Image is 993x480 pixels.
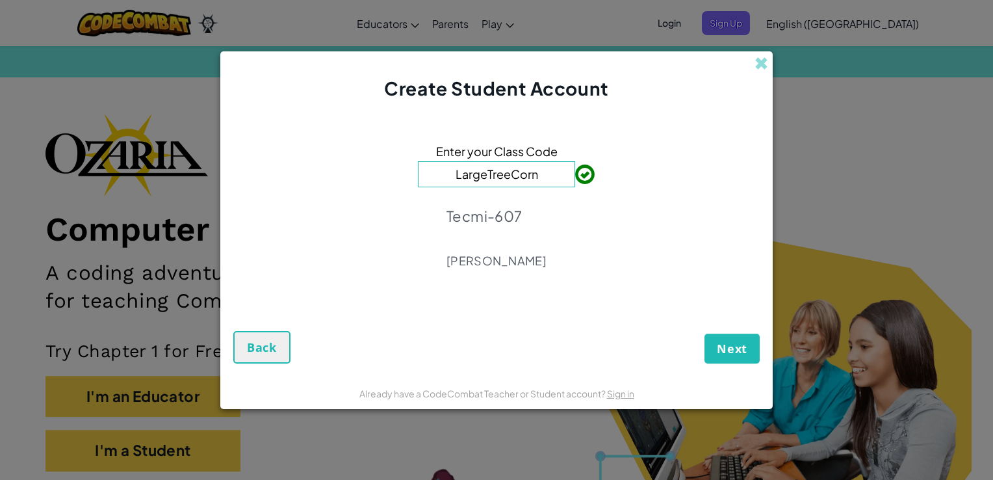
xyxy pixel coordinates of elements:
p: [PERSON_NAME] [446,253,547,269]
a: Sign in [607,388,634,399]
button: Next [704,334,760,364]
span: Next [717,341,747,356]
span: Already have a CodeCombat Teacher or Student account? [359,388,607,399]
span: Enter your Class Code [436,142,558,161]
span: Create Student Account [384,77,608,100]
button: Back [233,331,290,364]
p: Tecmi-607 [446,207,547,225]
span: Back [247,340,277,355]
